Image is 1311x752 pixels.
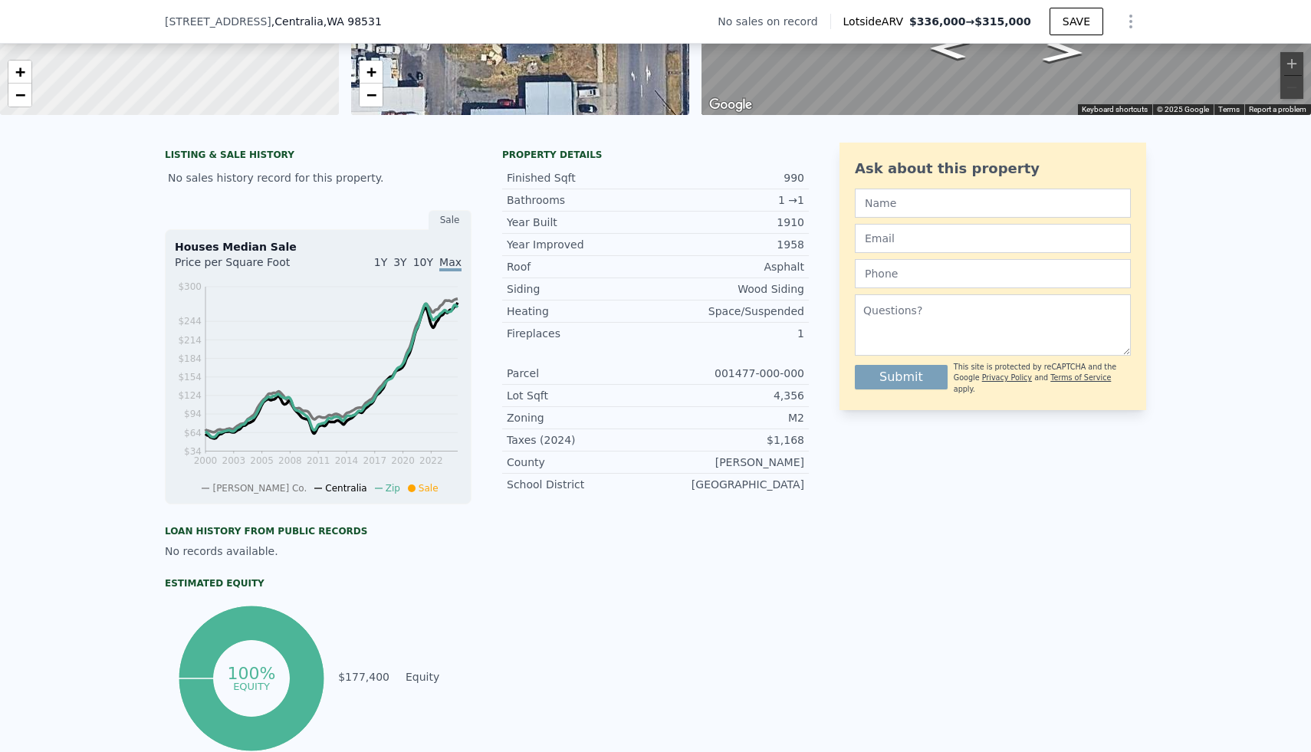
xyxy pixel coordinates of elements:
span: , Centralia [271,14,382,29]
span: − [366,85,376,104]
div: 1910 [655,215,804,230]
tspan: $244 [178,316,202,327]
div: Loan history from public records [165,525,472,537]
a: Zoom in [8,61,31,84]
div: 1958 [655,237,804,252]
div: Lot Sqft [507,388,655,403]
tspan: 2020 [391,455,415,466]
span: [PERSON_NAME] Co. [212,483,307,494]
tspan: $34 [184,446,202,457]
a: Report a problem [1249,105,1306,113]
tspan: equity [233,680,270,691]
div: 4,356 [655,388,804,403]
div: Wood Siding [655,281,804,297]
input: Email [855,224,1131,253]
tspan: 2011 [307,455,330,466]
tspan: $300 [178,281,202,292]
div: $1,168 [655,432,804,448]
span: − [15,85,25,104]
div: No records available. [165,543,472,559]
div: Year Built [507,215,655,230]
div: LISTING & SALE HISTORY [165,149,472,164]
span: $315,000 [974,15,1031,28]
div: Price per Square Foot [175,254,318,279]
span: © 2025 Google [1157,105,1209,113]
div: Houses Median Sale [175,239,462,254]
span: + [15,62,25,81]
path: Go West, WA-507 [1025,37,1102,68]
a: Zoom out [360,84,383,107]
tspan: $214 [178,335,202,346]
span: $336,000 [909,15,966,28]
tspan: 2003 [222,455,246,466]
div: Ask about this property [855,158,1131,179]
tspan: 100% [227,664,275,683]
button: SAVE [1050,8,1103,35]
input: Phone [855,259,1131,288]
div: No sales on record [718,14,830,29]
span: Zip [386,483,400,494]
div: Heating [507,304,655,319]
div: 001477-000-000 [655,366,804,381]
span: + [366,62,376,81]
div: Siding [507,281,655,297]
a: Zoom in [360,61,383,84]
span: Centralia [325,483,366,494]
tspan: $154 [178,372,202,383]
span: Max [439,256,462,271]
div: Asphalt [655,259,804,274]
div: 1 → 1 [655,192,804,208]
div: School District [507,477,655,492]
tspan: 2000 [194,455,218,466]
td: $177,400 [337,668,390,685]
div: Space/Suspended [655,304,804,319]
div: Parcel [507,366,655,381]
span: [STREET_ADDRESS] [165,14,271,29]
a: Privacy Policy [982,373,1032,382]
tspan: $64 [184,428,202,438]
td: Equity [402,668,472,685]
div: Property details [502,149,809,161]
div: [PERSON_NAME] [655,455,804,470]
a: Terms of Service [1050,373,1111,382]
div: Finished Sqft [507,170,655,186]
button: Zoom in [1280,52,1303,75]
div: Year Improved [507,237,655,252]
div: Taxes (2024) [507,432,655,448]
div: Zoning [507,410,655,425]
button: Submit [855,365,948,389]
tspan: $94 [184,409,202,419]
div: Sale [429,210,472,230]
span: 10Y [413,256,433,268]
a: Zoom out [8,84,31,107]
tspan: $124 [178,390,202,401]
button: Zoom out [1280,76,1303,99]
tspan: 2017 [363,455,387,466]
button: Keyboard shortcuts [1082,104,1148,115]
div: This site is protected by reCAPTCHA and the Google and apply. [954,362,1131,395]
tspan: 2014 [335,455,359,466]
span: 3Y [393,256,406,268]
tspan: 2008 [278,455,302,466]
a: Open this area in Google Maps (opens a new window) [705,95,756,115]
input: Name [855,189,1131,218]
div: [GEOGRAPHIC_DATA] [655,477,804,492]
div: Roof [507,259,655,274]
tspan: $184 [178,353,202,364]
span: 1Y [374,256,387,268]
div: 990 [655,170,804,186]
a: Terms (opens in new tab) [1218,105,1240,113]
div: 1 [655,326,804,341]
div: Bathrooms [507,192,655,208]
path: Go East, WA-507 [910,33,987,64]
div: No sales history record for this property. [165,164,472,192]
div: Fireplaces [507,326,655,341]
span: Lotside ARV [843,14,909,29]
span: , WA 98531 [324,15,382,28]
span: Sale [419,483,439,494]
span: → [909,14,1031,29]
button: Show Options [1115,6,1146,37]
img: Google [705,95,756,115]
div: M2 [655,410,804,425]
div: Estimated Equity [165,577,472,589]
